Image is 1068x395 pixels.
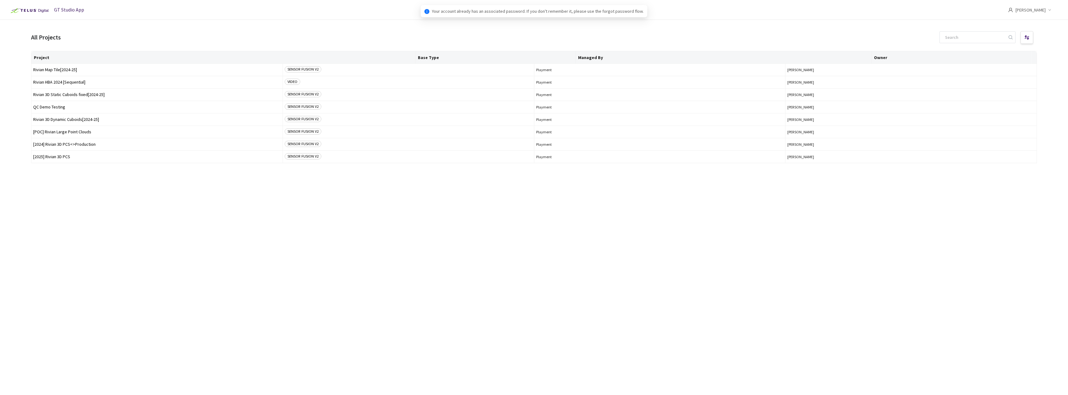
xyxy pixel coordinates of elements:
span: info-circle [424,9,429,14]
button: [PERSON_NAME] [787,117,1035,122]
span: GT Studio App [54,7,84,13]
button: [PERSON_NAME] [787,67,1035,72]
button: [PERSON_NAME] [787,154,1035,159]
span: SENSOR FUSION V2 [285,153,321,159]
button: [PERSON_NAME] [787,80,1035,85]
span: Playment [536,130,784,134]
th: Owner [871,51,1032,64]
span: [POC] Rivian Large Point Clouds [33,130,281,134]
span: Rivian Map Tile[2024-25] [33,67,281,72]
button: [PERSON_NAME] [787,130,1035,134]
span: Rivian 3D Dynamic Cuboids[2024-25] [33,117,281,122]
span: Playment [536,80,784,85]
span: SENSOR FUSION V2 [285,128,321,135]
span: Playment [536,67,784,72]
span: Your account already has an associated password. If you don't remember it, please use the forgot ... [432,8,644,15]
th: Base Type [415,51,576,64]
span: Playment [536,154,784,159]
span: Playment [536,105,784,109]
input: Search [941,32,1007,43]
div: All Projects [31,32,61,42]
span: QC Demo Testing [33,105,281,109]
span: user [1008,7,1013,12]
button: [PERSON_NAME] [787,142,1035,147]
button: [PERSON_NAME] [787,105,1035,109]
span: Rivian HBA 2024 [Sequential] [33,80,281,85]
span: [2024] Rivian 3D PCS<>Production [33,142,281,147]
span: SENSOR FUSION V2 [285,116,321,122]
span: SENSOR FUSION V2 [285,103,321,110]
span: Playment [536,117,784,122]
span: SENSOR FUSION V2 [285,141,321,147]
span: down [1048,8,1051,11]
span: [2025] Rivian 3D PCS [33,154,281,159]
img: Telus [7,6,51,16]
th: Managed By [576,51,871,64]
span: Rivian 3D Static Cuboids fixed[2024-25] [33,92,281,97]
span: VIDEO [285,79,300,85]
span: Playment [536,142,784,147]
span: SENSOR FUSION V2 [285,66,321,72]
span: SENSOR FUSION V2 [285,91,321,97]
button: [PERSON_NAME] [787,92,1035,97]
span: Playment [536,92,784,97]
th: Project [31,51,415,64]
